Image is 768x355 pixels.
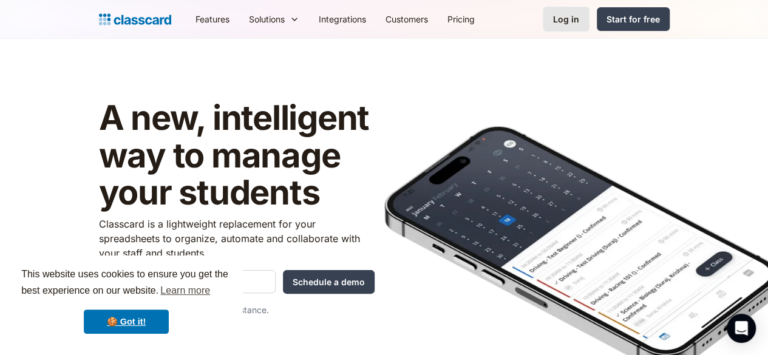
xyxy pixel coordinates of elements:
[249,13,285,25] div: Solutions
[607,13,660,25] div: Start for free
[597,7,670,31] a: Start for free
[727,314,756,343] div: Open Intercom Messenger
[99,100,375,212] h1: A new, intelligent way to manage your students
[239,5,309,33] div: Solutions
[10,255,243,345] div: cookieconsent
[438,5,484,33] a: Pricing
[84,309,169,334] a: dismiss cookie message
[158,282,212,300] a: learn more about cookies
[99,217,375,260] p: Classcard is a lightweight replacement for your spreadsheets to organize, automate and collaborat...
[21,267,231,300] span: This website uses cookies to ensure you get the best experience on our website.
[186,5,239,33] a: Features
[99,11,171,28] a: Logo
[553,13,579,25] div: Log in
[283,270,375,294] input: Schedule a demo
[309,5,376,33] a: Integrations
[543,7,590,32] a: Log in
[376,5,438,33] a: Customers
